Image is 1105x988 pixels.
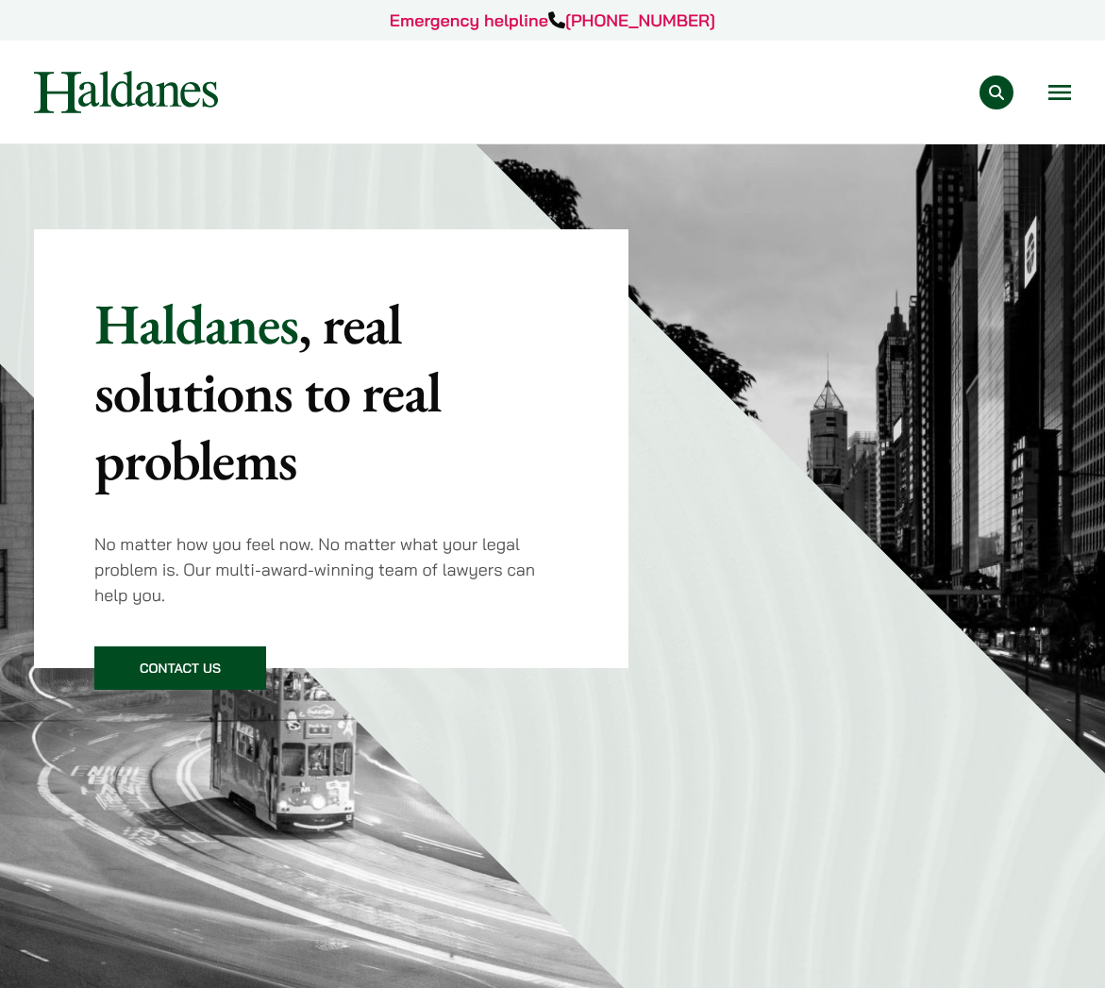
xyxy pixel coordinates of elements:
button: Search [979,75,1013,109]
a: Emergency helpline[PHONE_NUMBER] [390,9,715,31]
a: Contact Us [94,646,266,690]
p: No matter how you feel now. No matter what your legal problem is. Our multi-award-winning team of... [94,531,568,608]
button: Open menu [1048,85,1071,100]
mark: , real solutions to real problems [94,287,441,496]
img: Logo of Haldanes [34,71,218,113]
p: Haldanes [94,290,568,494]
